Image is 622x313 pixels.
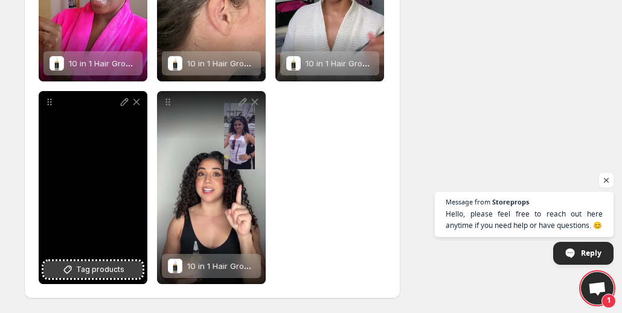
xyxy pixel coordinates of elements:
[581,242,601,264] span: Reply
[446,198,490,205] span: Message from
[187,261,270,271] span: 10 in 1 Hair Growth Oil
[581,272,614,305] a: Open chat
[43,261,143,278] button: Tag products
[168,56,182,71] img: 10 in 1 Hair Growth Oil
[168,259,182,273] img: 10 in 1 Hair Growth Oil
[306,58,388,68] span: 10 in 1 Hair Growth Oil
[187,58,270,68] span: 10 in 1 Hair Growth Oil
[286,56,301,71] img: 10 in 1 Hair Growth Oil
[50,56,64,71] img: 10 in 1 Hair Growth Oil
[601,294,616,308] span: 1
[157,91,266,284] div: 10 in 1 Hair Growth Oil10 in 1 Hair Growth Oil
[69,58,152,68] span: 10 in 1 Hair Growth Oil
[446,208,603,231] span: Hello, please feel free to reach out here anytime if you need help or have questions. 😊
[492,198,529,205] span: Storeprops
[76,264,124,276] span: Tag products
[39,91,147,284] div: Tag products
